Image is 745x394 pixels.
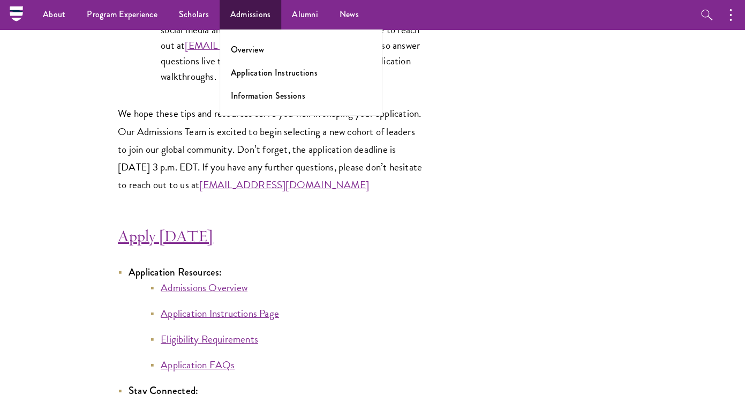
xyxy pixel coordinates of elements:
[231,66,318,79] a: Application Instructions
[118,105,423,193] p: We hope these tips and resources serve you well in shaping your application. Our Admissions Team ...
[185,38,355,53] a: [EMAIL_ADDRESS][DOMAIN_NAME]
[231,90,305,102] a: Information Sessions
[161,280,247,295] a: Admissions Overview
[161,306,279,321] a: Application Instructions Page
[129,265,222,279] strong: Application Resources:
[161,331,258,347] a: Eligibility Requirements
[161,357,235,373] a: Application FAQs
[118,226,213,246] a: Apply [DATE]
[231,43,264,56] a: Overview
[199,177,369,192] a: [EMAIL_ADDRESS][DOMAIN_NAME]
[150,6,423,84] li: If you have further questions after looking through our website, social media and informational w...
